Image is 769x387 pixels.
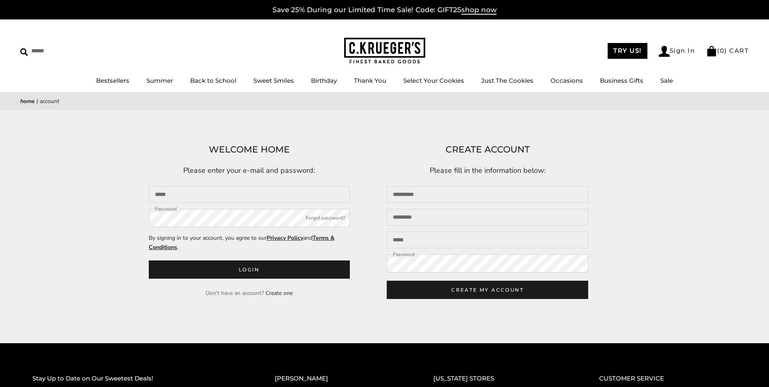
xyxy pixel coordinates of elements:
[20,97,749,106] nav: breadcrumbs
[36,97,38,105] span: |
[206,289,264,297] span: Don't have an account?
[32,374,242,384] h2: Stay Up to Date on Our Sweetest Deals!
[149,186,350,203] input: Email
[306,214,345,222] button: Forgot password?
[344,38,425,64] img: C.KRUEGER'S
[481,77,533,84] a: Just The Cookies
[660,77,673,84] a: Sale
[403,77,464,84] a: Select Your Cookies
[146,77,173,84] a: Summer
[600,77,643,84] a: Business Gifts
[149,234,334,251] a: Terms & Conditions
[706,47,749,54] a: (0) CART
[720,47,725,54] span: 0
[599,374,737,384] h2: CUSTOMER SERVICE
[311,77,337,84] a: Birthday
[387,165,588,177] p: Please fill in the information below:
[387,232,588,248] input: Email
[40,97,59,105] span: Account
[149,233,350,252] p: By signing in to your account, you agree to our and .
[461,6,497,15] span: shop now
[266,289,293,297] a: Create one
[20,97,35,105] a: Home
[659,46,695,57] a: Sign In
[275,374,401,384] h2: [PERSON_NAME]
[149,260,350,279] button: Login
[387,209,588,226] input: Last name
[387,142,588,157] h1: CREATE ACCOUNT
[551,77,583,84] a: Occasions
[96,77,129,84] a: Bestsellers
[272,6,497,15] a: Save 25% During our Limited Time Sale! Code: GIFT25shop now
[433,374,567,384] h2: [US_STATE] STORES
[354,77,386,84] a: Thank You
[20,45,117,57] input: Search
[387,186,588,203] input: First name
[659,46,670,57] img: Account
[149,165,350,177] p: Please enter your e-mail and password:
[149,142,350,157] h1: WELCOME HOME
[149,209,350,227] input: Password
[387,254,588,273] input: Password
[608,43,647,59] a: TRY US!
[253,77,294,84] a: Sweet Smiles
[387,281,588,299] button: CREATE MY ACCOUNT
[706,46,717,56] img: Bag
[267,234,303,242] a: Privacy Policy
[20,48,28,56] img: Search
[190,77,236,84] a: Back to School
